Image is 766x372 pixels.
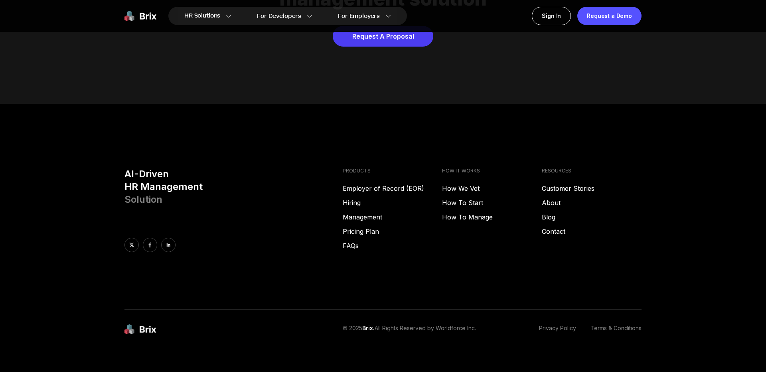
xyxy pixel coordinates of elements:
span: For Employers [338,12,380,20]
a: How We Vet [442,184,542,193]
a: Employer of Record (EOR) [343,184,442,193]
a: How To Manage [442,212,542,222]
a: Terms & Conditions [590,324,642,335]
span: HR Solutions [184,10,220,22]
h4: HOW IT WORKS [442,168,542,174]
a: Privacy Policy [539,324,576,335]
a: Sign In [532,7,571,25]
img: brix [124,324,156,335]
span: Solution [124,194,162,205]
a: Management [343,212,442,222]
a: About [542,198,642,208]
a: Blog [542,212,642,222]
a: Request A Proposal [333,26,433,47]
a: Contact [542,227,642,236]
h4: RESOURCES [542,168,642,174]
a: Customer Stories [542,184,642,193]
a: FAQs [343,241,442,251]
a: Request a Demo [577,7,642,25]
h4: PRODUCTS [343,168,442,174]
span: For Developers [257,12,301,20]
h3: AI-Driven HR Management [124,168,336,206]
a: Hiring [343,198,442,208]
span: Brix. [362,325,375,331]
a: Pricing Plan [343,227,442,236]
p: © 2025 All Rights Reserved by Worldforce Inc. [343,324,476,335]
a: How To Start [442,198,542,208]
